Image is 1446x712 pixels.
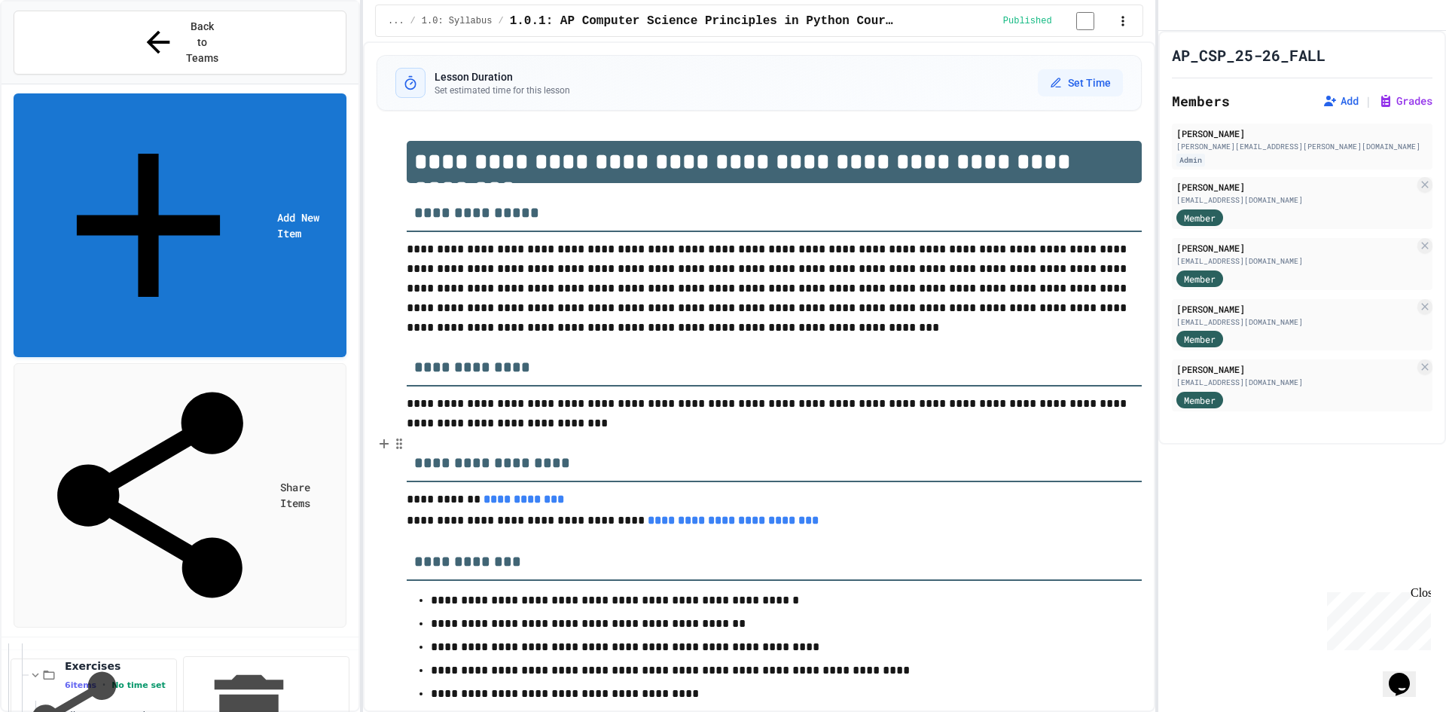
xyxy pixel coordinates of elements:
[1176,154,1205,167] div: Admin
[1184,393,1216,407] span: Member
[1172,90,1230,112] h2: Members
[510,12,895,30] span: 1.0.1: AP Computer Science Principles in Python Course Syllabus
[1176,302,1414,316] div: [PERSON_NAME]
[1176,194,1414,206] div: [EMAIL_ADDRESS][DOMAIN_NAME]
[1184,272,1216,286] span: Member
[1176,316,1414,328] div: [EMAIL_ADDRESS][DOMAIN_NAME]
[435,84,570,96] p: Set estimated time for this lesson
[6,6,104,96] div: Chat with us now!Close
[1176,180,1414,194] div: [PERSON_NAME]
[1184,332,1216,346] span: Member
[1321,586,1431,650] iframe: chat widget
[1176,241,1414,255] div: [PERSON_NAME]
[185,19,220,66] span: Back to Teams
[410,15,416,27] span: /
[14,11,346,75] button: Back to Teams
[1176,127,1428,140] div: [PERSON_NAME]
[1378,93,1432,108] button: Grades
[1365,92,1372,110] span: |
[1003,15,1052,27] span: Published
[1058,12,1112,30] input: publish toggle
[1176,255,1414,267] div: [EMAIL_ADDRESS][DOMAIN_NAME]
[435,69,570,84] h3: Lesson Duration
[1038,69,1123,96] button: Set Time
[1172,44,1325,66] h1: AP_CSP_25-26_FALL
[388,15,404,27] span: ...
[1176,377,1414,388] div: [EMAIL_ADDRESS][DOMAIN_NAME]
[1383,652,1431,697] iframe: chat widget
[498,15,503,27] span: /
[1176,362,1414,376] div: [PERSON_NAME]
[14,363,346,628] a: Share Items
[1322,93,1359,108] button: Add
[1176,141,1428,152] div: [PERSON_NAME][EMAIL_ADDRESS][PERSON_NAME][DOMAIN_NAME]
[14,93,346,357] a: Add New Item
[1184,211,1216,225] span: Member
[1003,11,1112,30] div: Content is published and visible to students
[422,15,493,27] span: 1.0: Syllabus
